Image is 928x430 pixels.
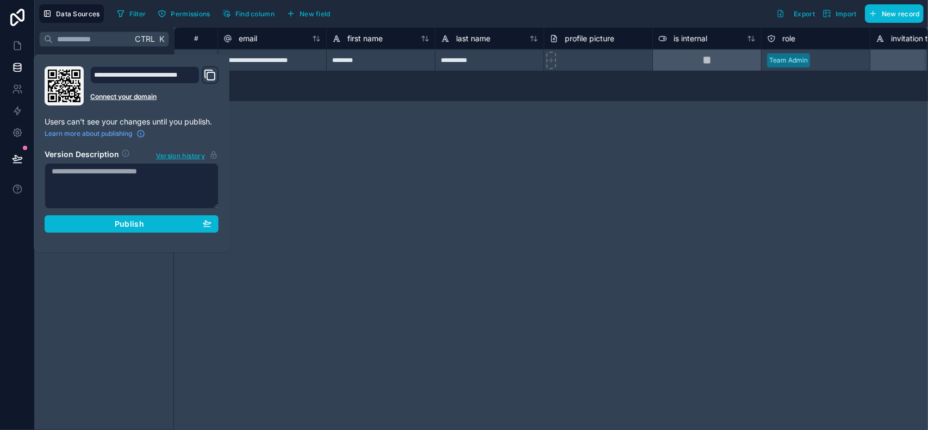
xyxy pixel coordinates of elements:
[674,33,707,44] span: is internal
[819,4,861,23] button: Import
[113,5,150,22] button: Filter
[782,33,795,44] span: role
[45,149,119,161] h2: Version Description
[836,10,857,18] span: Import
[90,92,219,101] a: Connect your domain
[115,219,144,229] span: Publish
[154,5,218,22] a: Permissions
[219,5,278,22] button: Find column
[56,10,100,18] span: Data Sources
[861,4,924,23] a: New record
[769,55,808,65] div: Team Admin
[45,116,219,127] p: Users can't see your changes until you publish.
[90,66,219,105] div: Domain and Custom Link
[882,10,920,18] span: New record
[39,4,104,23] button: Data Sources
[865,4,924,23] button: New record
[158,35,165,43] span: K
[347,33,383,44] span: first name
[171,10,210,18] span: Permissions
[156,149,205,160] span: Version history
[773,4,819,23] button: Export
[129,10,146,18] span: Filter
[155,149,219,161] button: Version history
[794,10,815,18] span: Export
[283,5,334,22] button: New field
[134,32,156,46] span: Ctrl
[183,34,209,42] div: #
[45,129,132,138] span: Learn more about publishing
[565,33,614,44] span: profile picture
[300,10,331,18] span: New field
[239,33,257,44] span: email
[45,215,219,233] button: Publish
[154,5,214,22] button: Permissions
[235,10,275,18] span: Find column
[456,33,490,44] span: last name
[45,129,145,138] a: Learn more about publishing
